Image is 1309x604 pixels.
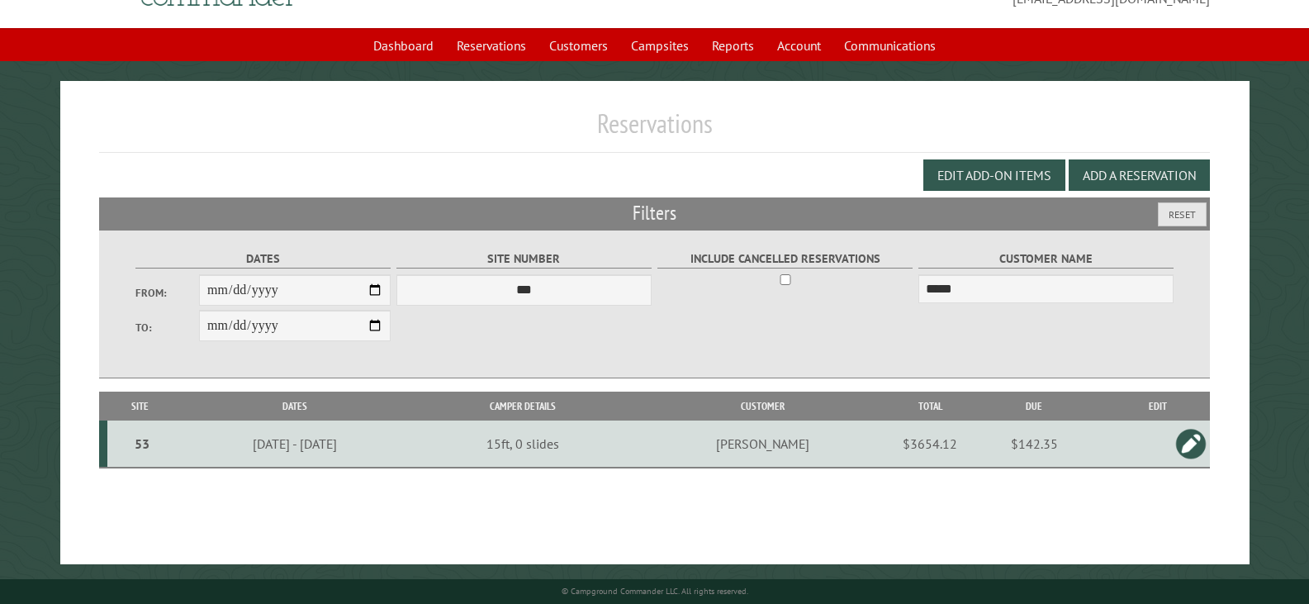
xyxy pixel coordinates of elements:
[135,285,199,301] label: From:
[1106,392,1210,421] th: Edit
[99,107,1210,153] h1: Reservations
[107,392,173,421] th: Site
[562,586,748,597] small: © Campground Commander LLC. All rights reserved.
[447,30,536,61] a: Reservations
[963,392,1105,421] th: Due
[702,30,764,61] a: Reports
[1158,202,1207,226] button: Reset
[363,30,443,61] a: Dashboard
[834,30,946,61] a: Communications
[923,159,1065,191] button: Edit Add-on Items
[963,421,1105,468] td: $142.35
[657,250,913,269] label: Include Cancelled Reservations
[114,435,170,452] div: 53
[1069,159,1210,191] button: Add a Reservation
[628,421,897,468] td: [PERSON_NAME]
[897,421,963,468] td: $3654.12
[396,250,652,269] label: Site Number
[99,197,1210,229] h2: Filters
[416,421,628,468] td: 15ft, 0 slides
[897,392,963,421] th: Total
[176,435,415,452] div: [DATE] - [DATE]
[135,250,391,269] label: Dates
[539,30,618,61] a: Customers
[918,250,1174,269] label: Customer Name
[416,392,628,421] th: Camper Details
[767,30,831,61] a: Account
[628,392,897,421] th: Customer
[135,320,199,335] label: To:
[173,392,416,421] th: Dates
[621,30,699,61] a: Campsites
